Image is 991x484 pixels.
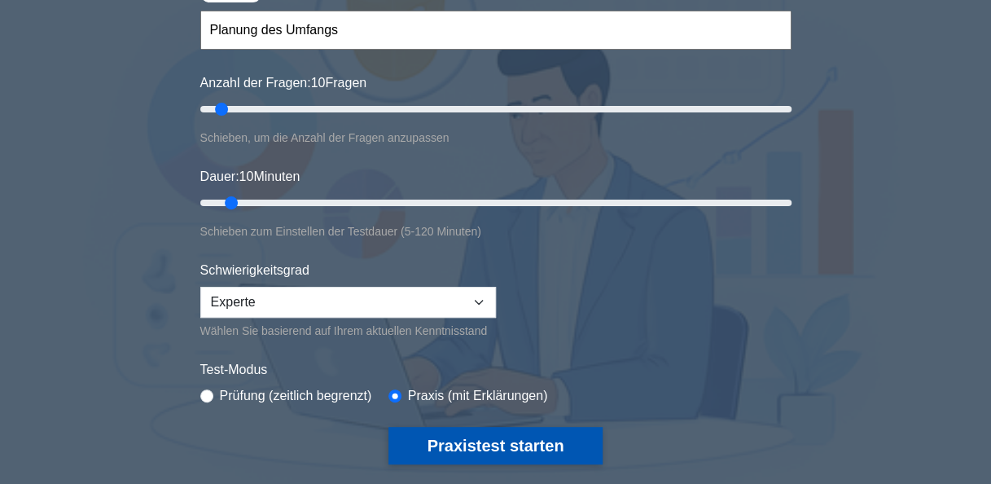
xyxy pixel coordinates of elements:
[200,128,791,147] div: Schieben, um die Anzahl der Fragen anzupassen
[200,261,309,280] label: Schwierigkeitsgrad
[388,427,603,464] button: Praxistest starten
[408,386,548,406] label: Praxis (mit Erklärungen)
[200,222,791,241] div: Schieben zum Einstellen der Testdauer (5-120 Minuten)
[220,386,372,406] label: Prüfung (zeitlich begrenzt)
[200,73,367,93] label: Anzahl der Fragen: Fragen
[239,169,254,183] span: 10
[200,11,791,50] input: Beginnen Sie mit der Eingabe, um nach Thema oder Konzept zu filtern...
[200,167,300,187] label: Dauer: Minuten
[200,360,791,380] label: Test-Modus
[200,321,496,341] div: Wählen Sie basierend auf Ihrem aktuellen Kenntnisstand
[311,76,326,90] span: 10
